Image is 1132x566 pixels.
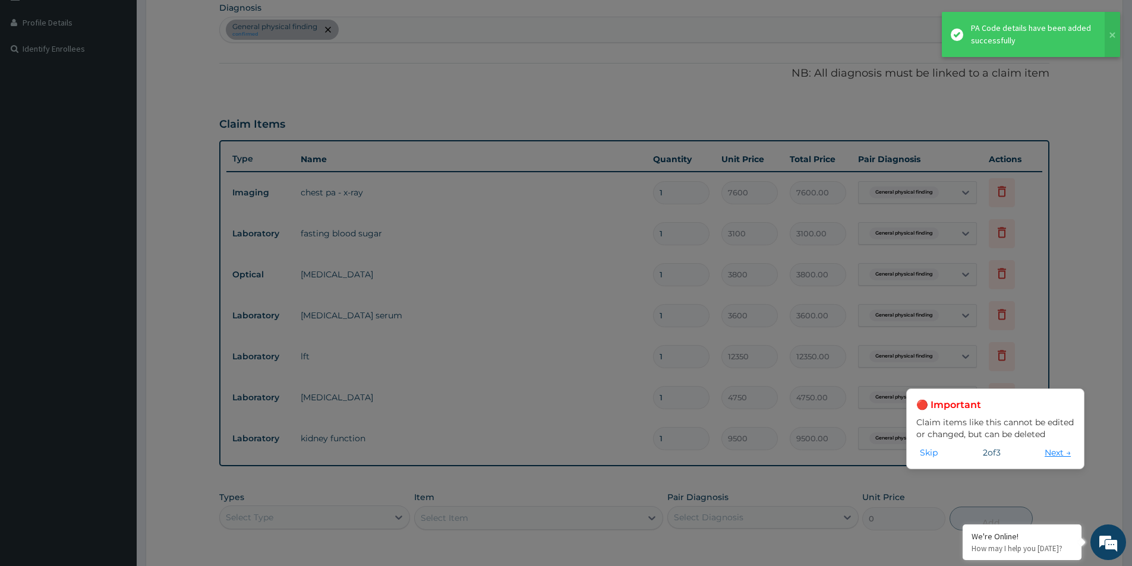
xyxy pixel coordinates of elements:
p: Claim items like this cannot be edited or changed, but can be deleted [916,416,1074,440]
div: PA Code details have been added successfully [971,22,1093,47]
span: We're online! [69,150,164,270]
img: d_794563401_company_1708531726252_794563401 [22,59,48,89]
div: Chat with us now [62,67,200,82]
div: Minimize live chat window [195,6,223,34]
h3: 🔴 Important [916,399,1074,412]
textarea: Type your message and hit 'Enter' [6,324,226,366]
p: How may I help you today? [972,543,1073,554]
span: 2 of 3 [983,447,1001,459]
button: Skip [916,446,941,459]
button: Next → [1041,446,1074,459]
div: We're Online! [972,531,1073,542]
